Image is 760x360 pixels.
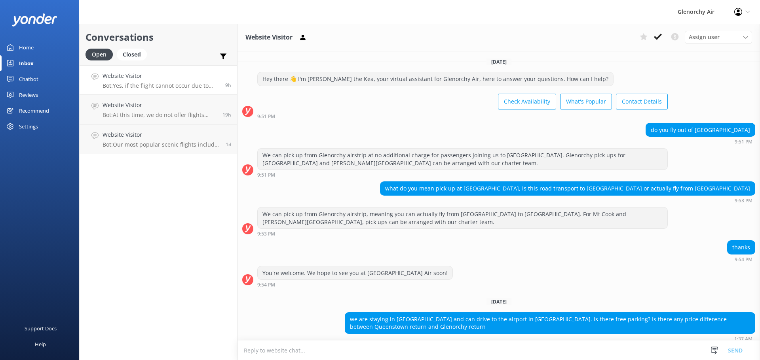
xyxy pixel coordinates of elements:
h4: Website Visitor [103,101,217,109]
span: [DATE] [486,58,511,65]
span: Sep 25 2025 01:42am (UTC +12:00) Pacific/Auckland [225,82,231,89]
strong: 9:54 PM [257,283,275,287]
strong: 9:54 PM [735,257,752,262]
div: Home [19,40,34,55]
div: Sep 25 2025 01:37am (UTC +12:00) Pacific/Auckland [345,336,755,341]
div: Sep 24 2025 09:51pm (UTC +12:00) Pacific/Auckland [257,172,668,177]
span: Assign user [689,33,720,41]
p: Bot: Yes, if the flight cannot occur due to adverse weather conditions and cannot be rescheduled,... [103,82,219,89]
div: we are staying in [GEOGRAPHIC_DATA] and can drive to the airport in [GEOGRAPHIC_DATA]. Is there f... [345,313,755,334]
div: Sep 24 2025 09:53pm (UTC +12:00) Pacific/Auckland [380,198,755,203]
h3: Website Visitor [245,32,293,43]
div: Support Docs [25,320,57,336]
div: We can pick up from Glenorchy airstrip at no additional charge for passengers joining us to [GEOG... [258,149,667,170]
div: Inbox [19,55,34,71]
div: Sep 24 2025 09:54pm (UTC +12:00) Pacific/Auckland [257,282,453,287]
strong: 9:51 PM [257,114,275,119]
div: Open [85,49,113,60]
strong: 9:51 PM [257,173,275,177]
button: What's Popular [560,94,612,109]
a: Website VisitorBot:Yes, if the flight cannot occur due to adverse weather conditions and cannot b... [80,65,237,95]
h4: Website Visitor [103,130,220,139]
strong: 9:53 PM [735,198,752,203]
strong: 9:53 PM [257,232,275,236]
span: Sep 24 2025 03:32pm (UTC +12:00) Pacific/Auckland [222,111,231,118]
div: Help [35,336,46,352]
strong: 1:37 AM [734,337,752,341]
div: do you fly out of [GEOGRAPHIC_DATA] [646,123,755,137]
div: Hey there 👋 I'm [PERSON_NAME] the Kea, your virtual assistant for Glenorchy Air, here to answer y... [258,72,613,86]
div: Sep 24 2025 09:54pm (UTC +12:00) Pacific/Auckland [727,256,755,262]
div: Assign User [685,31,752,43]
div: Chatbot [19,71,38,87]
strong: 9:51 PM [735,139,752,144]
div: Closed [117,49,147,60]
span: Sep 23 2025 06:48pm (UTC +12:00) Pacific/Auckland [226,141,231,148]
div: Recommend [19,103,49,119]
div: Reviews [19,87,38,103]
h2: Conversations [85,30,231,45]
p: Bot: At this time, we do not offer flights over multiple days to [GEOGRAPHIC_DATA], just day trip... [103,111,217,119]
div: You're welcome. We hope to see you at [GEOGRAPHIC_DATA] Air soon! [258,266,452,280]
a: Open [85,50,117,58]
div: what do you mean pick up at [GEOGRAPHIC_DATA], is this road transport to [GEOGRAPHIC_DATA] or act... [380,182,755,195]
div: Sep 24 2025 09:51pm (UTC +12:00) Pacific/Auckland [257,113,668,119]
button: Check Availability [498,94,556,109]
img: yonder-white-logo.png [12,13,57,26]
button: Contact Details [616,94,668,109]
a: Website VisitorBot:At this time, we do not offer flights over multiple days to [GEOGRAPHIC_DATA],... [80,95,237,124]
a: Website VisitorBot:Our most popular scenic flights include: - Milford Sound Fly | Cruise | Fly - ... [80,124,237,154]
div: Settings [19,119,38,134]
div: Sep 24 2025 09:51pm (UTC +12:00) Pacific/Auckland [646,139,755,144]
a: Closed [117,50,151,58]
p: Bot: Our most popular scenic flights include: - Milford Sound Fly | Cruise | Fly - Our most popul... [103,141,220,148]
span: [DATE] [486,298,511,305]
div: We can pick up from Glenorchy airstrip, meaning you can actually fly from [GEOGRAPHIC_DATA] to [G... [258,207,667,228]
div: Sep 24 2025 09:53pm (UTC +12:00) Pacific/Auckland [257,231,668,236]
h4: Website Visitor [103,72,219,80]
div: thanks [728,241,755,254]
